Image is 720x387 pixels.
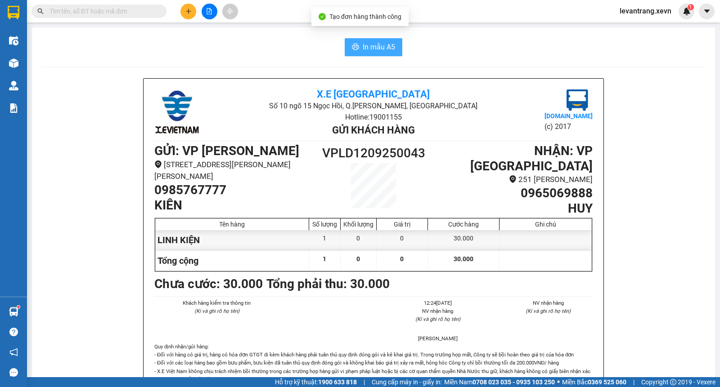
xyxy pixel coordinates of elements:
span: Tổng cộng [157,255,198,266]
span: file-add [206,8,212,14]
span: caret-down [703,7,711,15]
span: | [633,377,634,387]
input: Tìm tên, số ĐT hoặc mã đơn [49,6,156,16]
span: aim [227,8,233,14]
li: NV nhận hàng [393,307,482,315]
button: plus [180,4,196,19]
img: logo-vxr [8,6,19,19]
li: Số 10 ngõ 15 Ngọc Hồi, Q.[PERSON_NAME], [GEOGRAPHIC_DATA] [227,100,519,111]
img: warehouse-icon [9,36,18,45]
span: printer [352,43,359,52]
button: aim [222,4,238,19]
span: plus [185,8,192,14]
sup: 1 [17,306,20,308]
b: Gửi khách hàng [332,125,415,136]
div: Khối lượng [343,221,374,228]
span: 1 [323,255,326,262]
b: Tổng phải thu: 30.000 [266,276,390,291]
span: environment [509,175,517,183]
div: 30.000 [428,230,499,250]
b: X.E [GEOGRAPHIC_DATA] [317,89,430,100]
strong: 0369 525 060 [588,378,626,386]
b: GỬI : VP [PERSON_NAME] [154,143,299,158]
span: Hỗ trợ kỹ thuật: [275,377,357,387]
h1: KIÊN [154,198,319,213]
img: warehouse-icon [9,58,18,68]
sup: 1 [688,4,694,10]
li: Khách hàng kiểm tra thông tin [172,299,261,307]
span: In mẫu A5 [363,41,395,53]
span: notification [9,348,18,356]
span: Tạo đơn hàng thành công [329,13,401,20]
div: Số lượng [311,221,338,228]
div: 0 [377,230,428,250]
span: levantrang.xevn [612,5,679,17]
strong: 1900 633 818 [318,378,357,386]
button: caret-down [699,4,715,19]
img: logo.jpg [567,89,588,111]
div: LINH KIỆN [155,230,309,250]
li: 12:24[DATE] [393,299,482,307]
span: Miền Bắc [562,377,626,387]
div: 0 [341,230,377,250]
span: check-circle [319,13,326,20]
span: environment [154,160,162,168]
i: (Kí và ghi rõ họ tên) [526,308,571,314]
div: Ghi chú [502,221,589,228]
span: 0 [400,255,404,262]
h1: VPLD1209250043 [319,143,428,163]
h1: HUY [428,201,593,216]
i: (Kí và ghi rõ họ tên) [415,316,460,322]
img: warehouse-icon [9,81,18,90]
div: Giá trị [379,221,425,228]
i: (Kí và ghi rõ họ tên) [194,308,239,314]
button: file-add [202,4,217,19]
li: NV nhận hàng [504,299,593,307]
h1: 0985767777 [154,182,319,198]
span: Miền Nam [444,377,555,387]
b: Chưa cước : 30.000 [154,276,263,291]
strong: 0708 023 035 - 0935 103 250 [472,378,555,386]
b: NHẬN : VP [GEOGRAPHIC_DATA] [470,143,593,173]
button: printerIn mẫu A5 [345,38,402,56]
span: Cung cấp máy in - giấy in: [372,377,442,387]
span: search [37,8,44,14]
img: icon-new-feature [683,7,691,15]
li: (c) 2017 [544,121,593,132]
span: question-circle [9,328,18,336]
span: ⚪️ [557,380,560,384]
span: copyright [670,379,676,385]
div: 1 [309,230,341,250]
span: 30.000 [454,255,473,262]
li: [PERSON_NAME] [393,334,482,343]
li: 251 [PERSON_NAME] [428,173,593,186]
span: | [364,377,365,387]
li: Hotline: 19001155 [227,111,519,123]
span: message [9,368,18,377]
div: Cước hàng [430,221,497,228]
img: warehouse-icon [9,307,18,316]
span: 1 [689,4,692,10]
b: [DOMAIN_NAME] [544,112,593,120]
span: 0 [356,255,360,262]
div: Tên hàng [157,221,306,228]
h1: 0965069888 [428,186,593,201]
li: [STREET_ADDRESS][PERSON_NAME][PERSON_NAME] [154,159,319,182]
img: solution-icon [9,103,18,113]
img: logo.jpg [154,89,199,134]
